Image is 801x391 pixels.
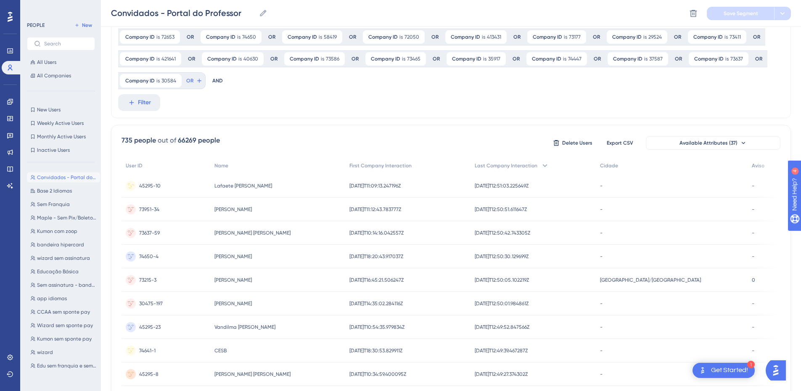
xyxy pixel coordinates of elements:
span: 72050 [404,34,419,40]
span: Company ID [451,34,480,40]
div: OR [433,55,440,62]
button: wizard [27,347,100,357]
div: OR [188,55,195,62]
span: [PERSON_NAME] [214,300,252,307]
span: 40630 [243,55,258,62]
span: [DATE]T14:35:02.284116Z [349,300,403,307]
span: is [644,55,648,62]
span: Company ID [125,77,155,84]
div: OR [755,55,762,62]
span: 73637 [730,55,743,62]
span: Company ID [533,34,562,40]
span: Kumon sem sponte pay [37,336,92,342]
button: All Users [27,57,95,67]
span: is [482,34,485,40]
button: Filter [118,94,160,111]
span: Company ID [693,34,723,40]
span: Company ID [613,55,642,62]
span: [PERSON_NAME] [PERSON_NAME] [214,371,291,378]
span: [PERSON_NAME] [214,277,252,283]
span: Delete Users [562,140,592,146]
button: Maple - Sem Pix/Boleto/Recorrência/Assinatura [27,213,100,223]
span: Name [214,162,228,169]
div: OR [270,55,278,62]
div: OR [431,34,439,40]
span: 58419 [324,34,337,40]
button: Monthly Active Users [27,132,95,142]
span: Company ID [452,55,481,62]
span: User ID [126,162,143,169]
span: 29524 [648,34,662,40]
span: [DATE]T12:50:05.102219Z [475,277,529,283]
div: OR [513,34,521,40]
span: Company ID [694,55,724,62]
div: OR [187,34,194,40]
div: Get Started! [711,366,748,375]
div: OR [594,55,601,62]
span: Sem assinatura - bandeira branca com kumon [37,282,97,288]
span: New Users [37,106,61,113]
span: [DATE]T10:34:59.400095Z [349,371,406,378]
span: is [564,34,567,40]
span: 30475-197 [139,300,163,307]
span: First Company Interaction [349,162,412,169]
span: is [563,55,566,62]
button: Delete Users [552,136,594,150]
span: - [752,347,754,354]
button: Save Segment [707,7,774,20]
button: Convidados - Portal do Professor [27,172,100,182]
span: is [156,55,160,62]
span: 413431 [487,34,501,40]
span: Monthly Active Users [37,133,86,140]
span: wizard sem assinatura [37,255,90,262]
button: Edu sem franquia e sem app [27,361,100,371]
span: 74641-1 [139,347,156,354]
span: 45295-10 [139,182,161,189]
span: - [752,182,754,189]
span: Company ID [368,34,398,40]
button: Inactive Users [27,145,95,155]
div: out of [158,135,176,145]
span: 73951-34 [139,206,159,213]
button: Educação Básica [27,267,100,277]
span: 45295-23 [139,324,161,330]
span: is [319,34,322,40]
div: OR [593,34,600,40]
span: Company ID [125,55,155,62]
span: [PERSON_NAME] [214,253,252,260]
button: New Users [27,105,95,115]
span: Company ID [288,34,317,40]
span: New [82,22,92,29]
span: is [321,55,324,62]
input: Search [44,41,88,47]
span: Sem Franquia [37,201,70,208]
span: Filter [138,98,151,108]
span: Maple - Sem Pix/Boleto/Recorrência/Assinatura [37,214,97,221]
button: bandeira hipercard [27,240,100,250]
span: Export CSV [607,140,633,146]
span: [PERSON_NAME] [PERSON_NAME] [214,230,291,236]
span: - [752,324,754,330]
span: Company ID [612,34,642,40]
span: is [643,34,647,40]
div: AND [212,72,223,89]
span: [DATE]T12:49:52.847566Z [475,324,529,330]
span: 74650 [242,34,256,40]
span: 72653 [161,34,174,40]
div: 66269 people [178,135,220,145]
div: OR [352,55,359,62]
button: wizard sem assinatura [27,253,100,263]
span: CCAA sem sponte pay [37,309,90,315]
span: All Users [37,59,56,66]
span: Available Attributes (37) [679,140,738,146]
span: [DATE]T12:49:39.467287Z [475,347,528,354]
span: wizard [37,349,53,356]
span: Aviso [752,162,764,169]
span: is [725,55,729,62]
span: - [600,347,603,354]
span: Company ID [371,55,400,62]
span: Company ID [532,55,561,62]
button: app idiomas [27,293,100,304]
div: 4 [58,4,61,11]
button: New [71,20,95,30]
